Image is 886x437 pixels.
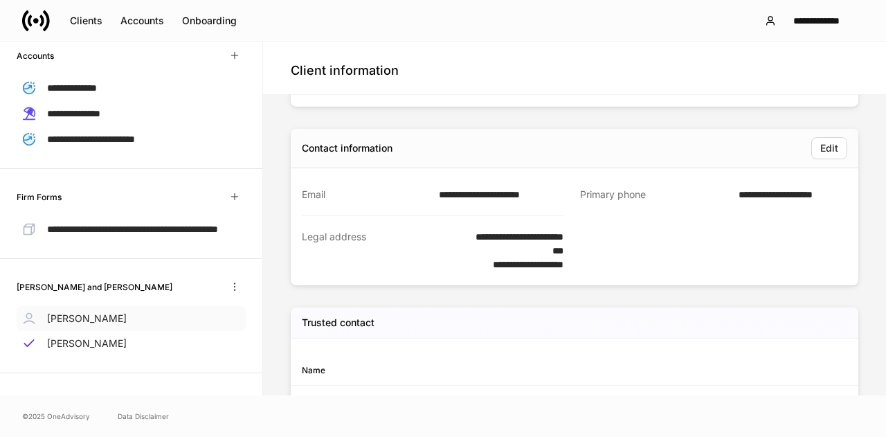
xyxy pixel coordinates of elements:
[811,137,847,159] button: Edit
[173,10,246,32] button: Onboarding
[17,331,246,356] a: [PERSON_NAME]
[580,188,730,202] div: Primary phone
[820,141,838,155] div: Edit
[302,316,374,330] h5: Trusted contact
[61,10,111,32] button: Clients
[17,280,172,294] h6: [PERSON_NAME] and [PERSON_NAME]
[182,14,237,28] div: Onboarding
[70,14,102,28] div: Clients
[111,10,173,32] button: Accounts
[302,230,426,271] div: Legal address
[47,337,127,350] p: [PERSON_NAME]
[302,141,392,155] div: Contact information
[118,411,169,422] a: Data Disclaimer
[291,62,399,79] h4: Client information
[17,49,54,62] h6: Accounts
[17,190,62,204] h6: Firm Forms
[302,364,575,377] div: Name
[17,306,246,331] a: [PERSON_NAME]
[47,312,127,325] p: [PERSON_NAME]
[22,411,90,422] span: © 2025 OneAdvisory
[302,188,431,202] div: Email
[120,14,164,28] div: Accounts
